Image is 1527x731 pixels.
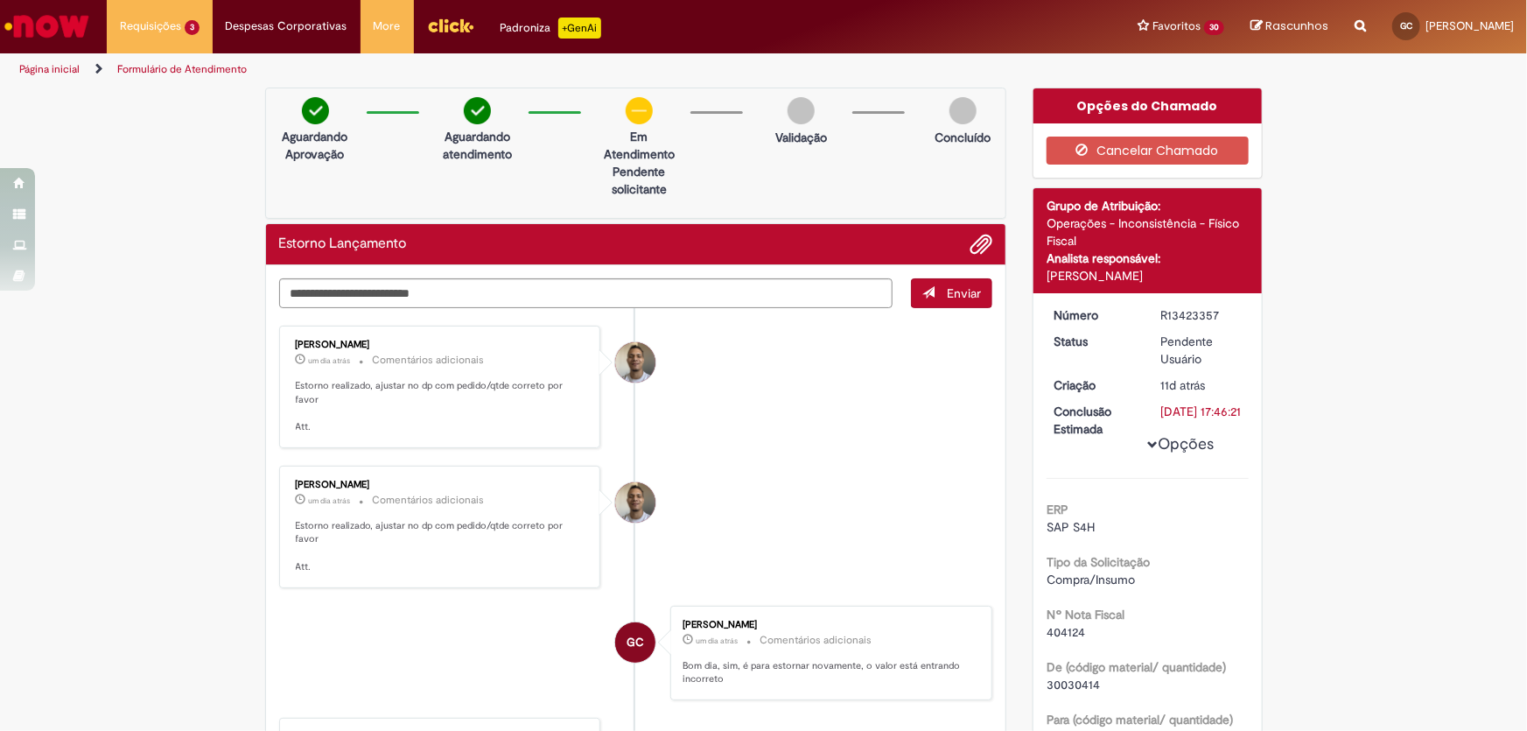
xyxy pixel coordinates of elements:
img: click_logo_yellow_360x200.png [427,12,474,39]
span: 11d atrás [1161,377,1206,393]
p: Aguardando atendimento [435,128,520,163]
span: um dia atrás [309,355,351,366]
button: Adicionar anexos [970,233,992,256]
dt: Criação [1040,376,1148,394]
span: Enviar [947,285,981,301]
small: Comentários adicionais [373,493,485,508]
b: ERP [1047,502,1068,517]
time: 27/08/2025 09:05:06 [696,636,738,646]
span: 3 [185,20,200,35]
img: circle-minus.png [626,97,653,124]
img: ServiceNow [2,9,92,44]
div: Padroniza [501,18,601,39]
span: 404124 [1047,624,1085,640]
div: [PERSON_NAME] [1047,267,1249,285]
dt: Conclusão Estimada [1040,403,1148,438]
dt: Status [1040,333,1148,350]
small: Comentários adicionais [373,353,485,368]
div: [PERSON_NAME] [683,620,974,630]
time: 27/08/2025 09:24:36 [309,355,351,366]
span: um dia atrás [309,496,351,506]
span: More [374,18,401,35]
span: um dia atrás [696,636,738,646]
img: check-circle-green.png [302,97,329,124]
span: 30 [1204,20,1224,35]
span: Rascunhos [1265,18,1328,34]
p: Bom dia, sim, é para estornar novamente, o valor está entrando incorreto [683,659,974,686]
ul: Trilhas de página [13,53,1005,86]
textarea: Digite sua mensagem aqui... [279,278,893,308]
a: Formulário de Atendimento [117,62,247,76]
button: Enviar [911,278,992,308]
div: [PERSON_NAME] [296,480,587,490]
dt: Número [1040,306,1148,324]
div: Grupo de Atribuição: [1047,197,1249,214]
p: Validação [775,129,827,146]
span: GC [627,622,644,664]
div: 18/08/2025 08:44:31 [1161,376,1243,394]
b: Tipo da Solicitação [1047,554,1150,570]
div: Opções do Chamado [1033,88,1262,123]
div: Pendente Usuário [1161,333,1243,368]
p: Pendente solicitante [597,163,682,198]
div: Analista responsável: [1047,250,1249,267]
img: img-circle-grey.png [788,97,815,124]
div: Gabriele Vitoria de Oliveira Correa [615,622,655,663]
div: Joziano De Jesus Oliveira [615,482,655,523]
p: Estorno realizado, ajustar no dp com pedido/qtde correto por favor Att. [296,379,587,434]
span: SAP S4H [1047,519,1095,535]
span: GC [1400,20,1412,32]
small: Comentários adicionais [760,633,872,648]
span: Favoritos [1152,18,1201,35]
span: 30030414 [1047,677,1100,692]
span: Requisições [120,18,181,35]
p: +GenAi [558,18,601,39]
a: Rascunhos [1250,18,1328,35]
time: 18/08/2025 08:44:31 [1161,377,1206,393]
p: Estorno realizado, ajustar no dp com pedido/qtde correto por favor Att. [296,519,587,574]
span: Compra/Insumo [1047,572,1135,587]
b: Nº Nota Fiscal [1047,607,1124,622]
div: Operações - Inconsistência - Físico Fiscal [1047,214,1249,250]
p: Em Atendimento [597,128,682,163]
div: [DATE] 17:46:21 [1161,403,1243,420]
img: img-circle-grey.png [949,97,977,124]
b: De (código material/ quantidade) [1047,659,1226,675]
button: Cancelar Chamado [1047,137,1249,165]
div: R13423357 [1161,306,1243,324]
p: Aguardando Aprovação [273,128,358,163]
p: Concluído [935,129,991,146]
span: Despesas Corporativas [226,18,347,35]
img: check-circle-green.png [464,97,491,124]
span: [PERSON_NAME] [1425,18,1514,33]
a: Página inicial [19,62,80,76]
h2: Estorno Lançamento Histórico de tíquete [279,236,407,252]
time: 27/08/2025 09:24:24 [309,496,351,506]
div: [PERSON_NAME] [296,340,587,350]
b: Para (código material/ quantidade) [1047,712,1233,727]
div: Joziano De Jesus Oliveira [615,342,655,383]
